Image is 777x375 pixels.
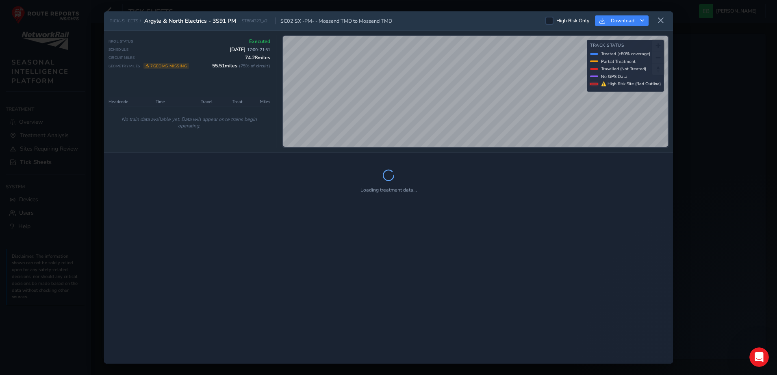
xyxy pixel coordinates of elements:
[360,187,417,193] span: Loading treatment data...
[247,47,270,53] span: 17:00 - 21:51
[601,51,650,57] span: Treated (≥80% coverage)
[601,73,627,80] span: No GPS Data
[109,63,189,69] span: Geometry Miles
[212,62,270,69] span: 55.51 miles
[182,97,215,106] th: Travel
[245,97,270,106] th: Miles
[215,97,245,106] th: Treat
[601,58,636,65] span: Partial Treatment
[143,63,189,69] span: 7 geoms missing
[109,47,129,52] span: Schedule
[749,347,769,367] iframe: Intercom live chat
[109,106,271,139] td: No train data available yet. Data will appear once trains begin operating.
[590,43,661,48] h4: Track Status
[245,54,270,61] span: 74.28 miles
[601,66,646,72] span: Travelled (Not Treated)
[239,63,270,69] span: ( 75 % of circuit)
[601,81,661,87] span: ⚠ High Risk Site (Red Outline)
[109,97,153,106] th: Headcode
[109,55,135,60] span: Circuit Miles
[153,97,182,106] th: Time
[283,36,668,147] canvas: Map
[230,46,270,53] span: [DATE]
